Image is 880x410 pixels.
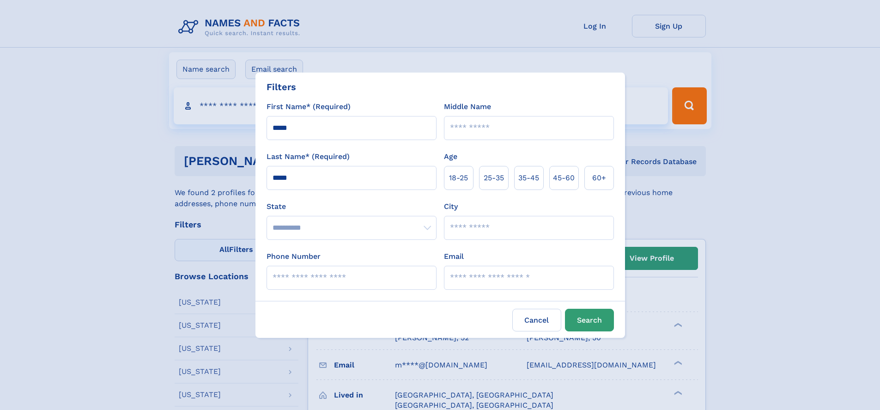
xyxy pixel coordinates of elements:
label: Age [444,151,457,162]
span: 60+ [592,172,606,184]
span: 35‑45 [518,172,539,184]
label: Middle Name [444,101,491,112]
label: Email [444,251,464,262]
span: 45‑60 [553,172,575,184]
label: City [444,201,458,212]
label: Cancel [512,309,561,331]
span: 25‑35 [484,172,504,184]
label: Phone Number [267,251,321,262]
div: Filters [267,80,296,94]
label: Last Name* (Required) [267,151,350,162]
button: Search [565,309,614,331]
span: 18‑25 [449,172,468,184]
label: First Name* (Required) [267,101,351,112]
label: State [267,201,437,212]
